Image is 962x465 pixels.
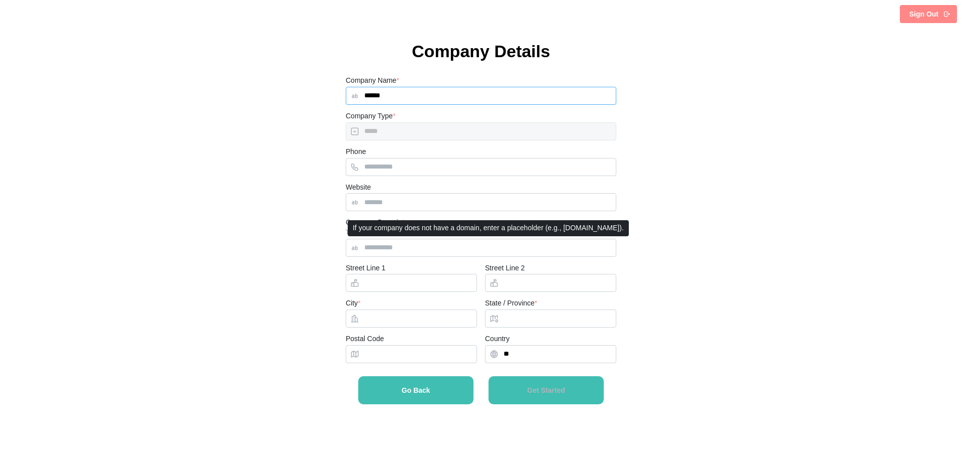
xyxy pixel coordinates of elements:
h1: Company Details [346,40,616,62]
label: State / Province [485,298,537,309]
label: Phone [346,146,366,158]
div: This cannot be changed later, so choose wisely! [346,229,616,236]
label: Company Domain [346,217,405,228]
label: Website [346,182,371,193]
label: Postal Code [346,334,384,345]
label: Company Name [346,75,399,86]
span: Go Back [402,387,430,394]
span: Sign Out [909,6,938,23]
label: City [346,298,361,309]
label: Company Type [346,111,395,122]
label: Street Line 1 [346,263,385,274]
label: Country [485,334,510,345]
button: Sign Out [900,5,957,23]
button: Go Back [358,376,473,404]
label: Street Line 2 [485,263,525,274]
